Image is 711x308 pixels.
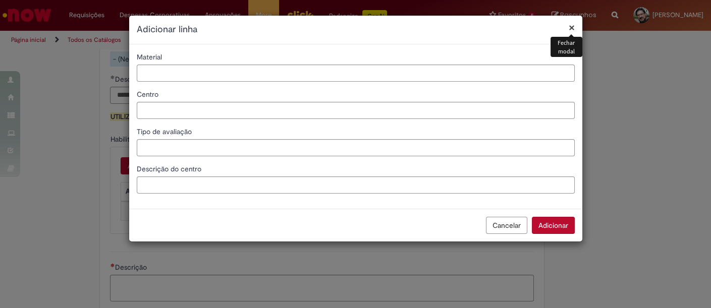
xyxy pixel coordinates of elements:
[137,23,575,36] h2: Adicionar linha
[137,102,575,119] input: Centro
[551,37,582,57] div: Fechar modal
[137,176,575,194] input: Descrição do centro
[137,52,164,61] span: Material
[486,217,527,234] button: Cancelar
[137,164,203,173] span: Descrição do centro
[137,127,194,136] span: Tipo de avaliação
[532,217,575,234] button: Adicionar
[137,65,575,82] input: Material
[569,22,575,33] button: Fechar modal
[137,90,160,99] span: Centro
[137,139,575,156] input: Tipo de avaliação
